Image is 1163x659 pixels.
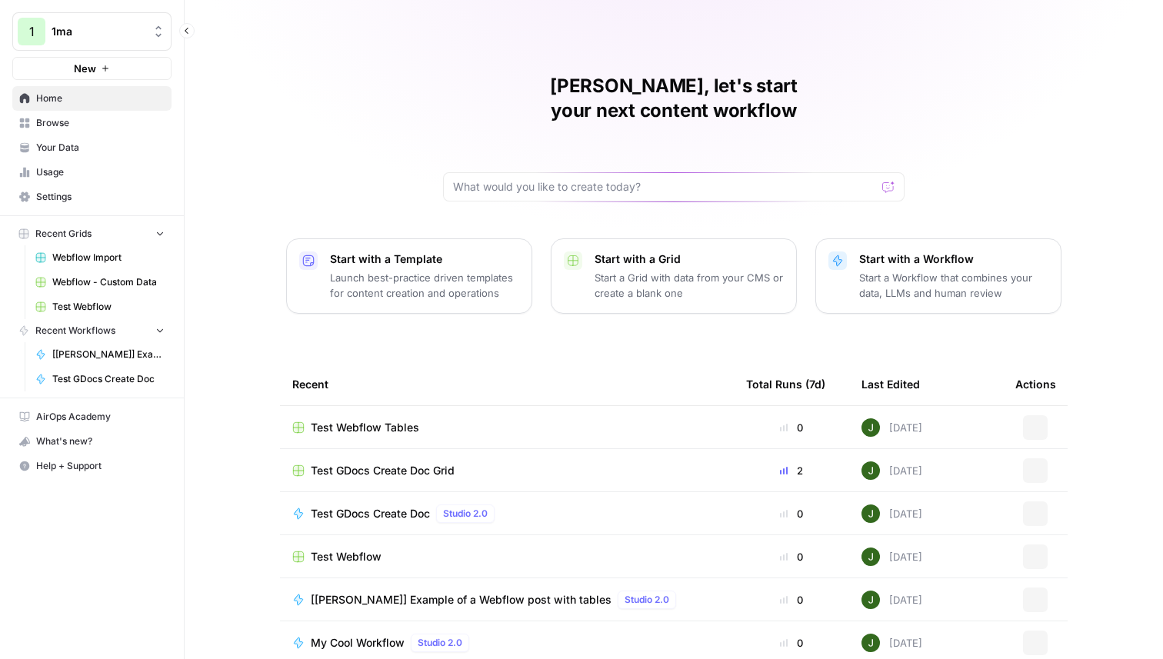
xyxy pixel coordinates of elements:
[12,135,172,160] a: Your Data
[815,238,1061,314] button: Start with a WorkflowStart a Workflow that combines your data, LLMs and human review
[861,363,920,405] div: Last Edited
[35,227,92,241] span: Recent Grids
[28,295,172,319] a: Test Webflow
[35,324,115,338] span: Recent Workflows
[292,591,721,609] a: [[PERSON_NAME]] Example of a Webflow post with tablesStudio 2.0
[551,238,797,314] button: Start with a GridStart a Grid with data from your CMS or create a blank one
[861,461,922,480] div: [DATE]
[861,591,880,609] img: 5v0yozua856dyxnw4lpcp45mgmzh
[12,57,172,80] button: New
[12,86,172,111] a: Home
[861,634,880,652] img: 5v0yozua856dyxnw4lpcp45mgmzh
[74,61,96,76] span: New
[36,190,165,204] span: Settings
[12,319,172,342] button: Recent Workflows
[12,111,172,135] a: Browse
[443,74,905,123] h1: [PERSON_NAME], let's start your next content workflow
[292,549,721,564] a: Test Webflow
[861,591,922,609] div: [DATE]
[746,635,837,651] div: 0
[859,251,1048,267] p: Start with a Workflow
[746,420,837,435] div: 0
[28,270,172,295] a: Webflow - Custom Data
[861,548,880,566] img: 5v0yozua856dyxnw4lpcp45mgmzh
[292,420,721,435] a: Test Webflow Tables
[861,418,880,437] img: 5v0yozua856dyxnw4lpcp45mgmzh
[36,459,165,473] span: Help + Support
[12,222,172,245] button: Recent Grids
[292,463,721,478] a: Test GDocs Create Doc Grid
[52,251,165,265] span: Webflow Import
[28,245,172,270] a: Webflow Import
[13,430,171,453] div: What's new?
[36,410,165,424] span: AirOps Academy
[453,179,876,195] input: What would you like to create today?
[746,592,837,607] div: 0
[625,593,669,607] span: Studio 2.0
[746,463,837,478] div: 2
[12,454,172,478] button: Help + Support
[746,506,837,521] div: 0
[311,549,382,564] span: Test Webflow
[746,363,825,405] div: Total Runs (7d)
[36,141,165,155] span: Your Data
[29,22,35,41] span: 1
[292,634,721,652] a: My Cool WorkflowStudio 2.0
[28,342,172,367] a: [[PERSON_NAME]] Example of a Webflow post with tables
[311,592,611,607] span: [[PERSON_NAME]] Example of a Webflow post with tables
[311,506,430,521] span: Test GDocs Create Doc
[418,636,462,650] span: Studio 2.0
[36,92,165,105] span: Home
[12,185,172,209] a: Settings
[52,372,165,386] span: Test GDocs Create Doc
[36,116,165,130] span: Browse
[861,461,880,480] img: 5v0yozua856dyxnw4lpcp45mgmzh
[1015,363,1056,405] div: Actions
[36,165,165,179] span: Usage
[12,160,172,185] a: Usage
[52,24,145,39] span: 1ma
[12,429,172,454] button: What's new?
[52,275,165,289] span: Webflow - Custom Data
[28,367,172,391] a: Test GDocs Create Doc
[859,270,1048,301] p: Start a Workflow that combines your data, LLMs and human review
[330,270,519,301] p: Launch best-practice driven templates for content creation and operations
[861,504,922,523] div: [DATE]
[861,418,922,437] div: [DATE]
[861,634,922,652] div: [DATE]
[52,300,165,314] span: Test Webflow
[311,463,455,478] span: Test GDocs Create Doc Grid
[746,549,837,564] div: 0
[12,404,172,429] a: AirOps Academy
[330,251,519,267] p: Start with a Template
[286,238,532,314] button: Start with a TemplateLaunch best-practice driven templates for content creation and operations
[292,504,721,523] a: Test GDocs Create DocStudio 2.0
[861,548,922,566] div: [DATE]
[443,507,488,521] span: Studio 2.0
[12,12,172,51] button: Workspace: 1ma
[861,504,880,523] img: 5v0yozua856dyxnw4lpcp45mgmzh
[595,270,784,301] p: Start a Grid with data from your CMS or create a blank one
[52,348,165,361] span: [[PERSON_NAME]] Example of a Webflow post with tables
[311,420,419,435] span: Test Webflow Tables
[595,251,784,267] p: Start with a Grid
[292,363,721,405] div: Recent
[311,635,405,651] span: My Cool Workflow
